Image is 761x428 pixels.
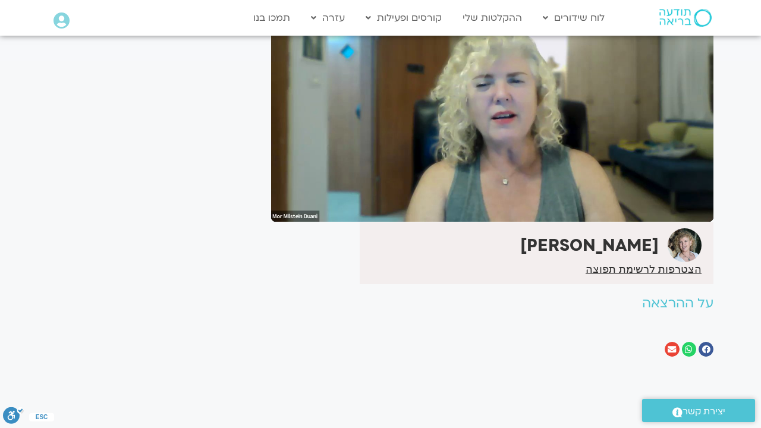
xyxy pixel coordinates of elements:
[699,342,713,357] div: שיתוף ב facebook
[457,7,528,29] a: ההקלטות שלי
[586,264,702,275] a: הצטרפות לרשימת תפוצה
[360,7,448,29] a: קורסים ופעילות
[682,342,697,357] div: שיתוף ב whatsapp
[271,296,713,311] h2: על ההרצאה
[659,9,712,27] img: תודעה בריאה
[247,7,296,29] a: תמכו בנו
[668,228,702,262] img: מור דואני
[537,7,611,29] a: לוח שידורים
[683,404,725,420] span: יצירת קשר
[665,342,680,357] div: שיתוף ב email
[642,399,755,422] a: יצירת קשר
[305,7,351,29] a: עזרה
[520,234,659,257] strong: [PERSON_NAME]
